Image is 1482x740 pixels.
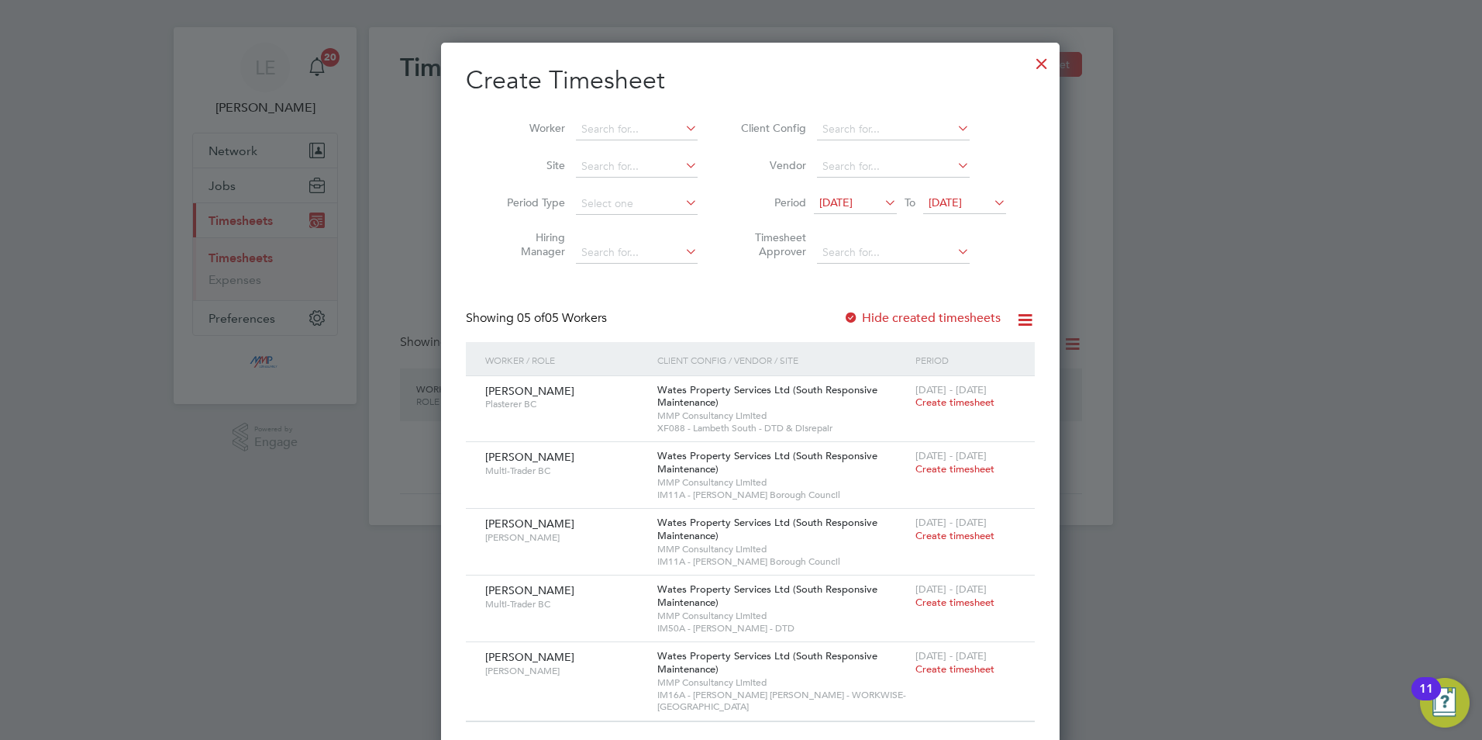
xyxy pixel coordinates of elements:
div: Client Config / Vendor / Site [653,342,912,378]
span: MMP Consultancy Limited [657,610,908,622]
span: Multi-Trader BC [485,465,646,477]
label: Period [736,195,806,209]
label: Hiring Manager [495,230,565,258]
span: [PERSON_NAME] [485,450,574,464]
input: Select one [576,193,698,215]
span: [PERSON_NAME] [485,665,646,677]
span: Wates Property Services Ltd (South Responsive Maintenance) [657,516,877,542]
span: MMP Consultancy Limited [657,543,908,555]
input: Search for... [576,156,698,178]
span: Wates Property Services Ltd (South Responsive Maintenance) [657,649,877,676]
div: Period [912,342,1019,378]
label: Worker [495,121,565,135]
label: Hide created timesheets [843,310,1001,326]
span: Create timesheet [915,529,994,542]
input: Search for... [576,242,698,264]
span: IM11A - [PERSON_NAME] Borough Council [657,555,908,568]
span: MMP Consultancy Limited [657,410,908,422]
span: [DATE] - [DATE] [915,449,987,462]
span: IM50A - [PERSON_NAME] - DTD [657,622,908,635]
span: [DATE] - [DATE] [915,383,987,396]
div: Showing [466,310,610,327]
input: Search for... [817,119,970,140]
span: [PERSON_NAME] [485,517,574,531]
span: XF088 - Lambeth South - DTD & Disrepair [657,422,908,434]
span: [PERSON_NAME] [485,650,574,664]
span: IM11A - [PERSON_NAME] Borough Council [657,489,908,501]
div: 11 [1419,689,1433,709]
label: Client Config [736,121,806,135]
span: [PERSON_NAME] [485,583,574,597]
span: To [900,192,920,213]
input: Search for... [576,119,698,140]
span: Create timesheet [915,396,994,409]
button: Open Resource Center, 11 new notifications [1420,678,1470,728]
span: [PERSON_NAME] [485,384,574,398]
label: Period Type [495,195,565,209]
div: Worker / Role [481,342,653,378]
span: 05 Workers [517,310,607,326]
label: Vendor [736,158,806,172]
input: Search for... [817,242,970,264]
span: Create timesheet [915,662,994,676]
span: [DATE] - [DATE] [915,583,987,596]
span: [PERSON_NAME] [485,531,646,544]
input: Search for... [817,156,970,178]
span: MMP Consultancy Limited [657,476,908,489]
span: Wates Property Services Ltd (South Responsive Maintenance) [657,449,877,475]
span: MMP Consultancy Limited [657,676,908,689]
span: IM16A - [PERSON_NAME] [PERSON_NAME] - WORKWISE- [GEOGRAPHIC_DATA] [657,689,908,713]
span: [DATE] [819,195,853,209]
span: Create timesheet [915,462,994,475]
span: [DATE] - [DATE] [915,516,987,529]
span: Create timesheet [915,596,994,609]
span: Plasterer BC [485,398,646,410]
span: Wates Property Services Ltd (South Responsive Maintenance) [657,383,877,410]
span: Multi-Trader BC [485,598,646,610]
label: Timesheet Approver [736,230,806,258]
span: Wates Property Services Ltd (South Responsive Maintenance) [657,583,877,609]
h2: Create Timesheet [466,64,1035,97]
span: [DATE] [929,195,962,209]
span: [DATE] - [DATE] [915,649,987,662]
span: 05 of [517,310,545,326]
label: Site [495,158,565,172]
